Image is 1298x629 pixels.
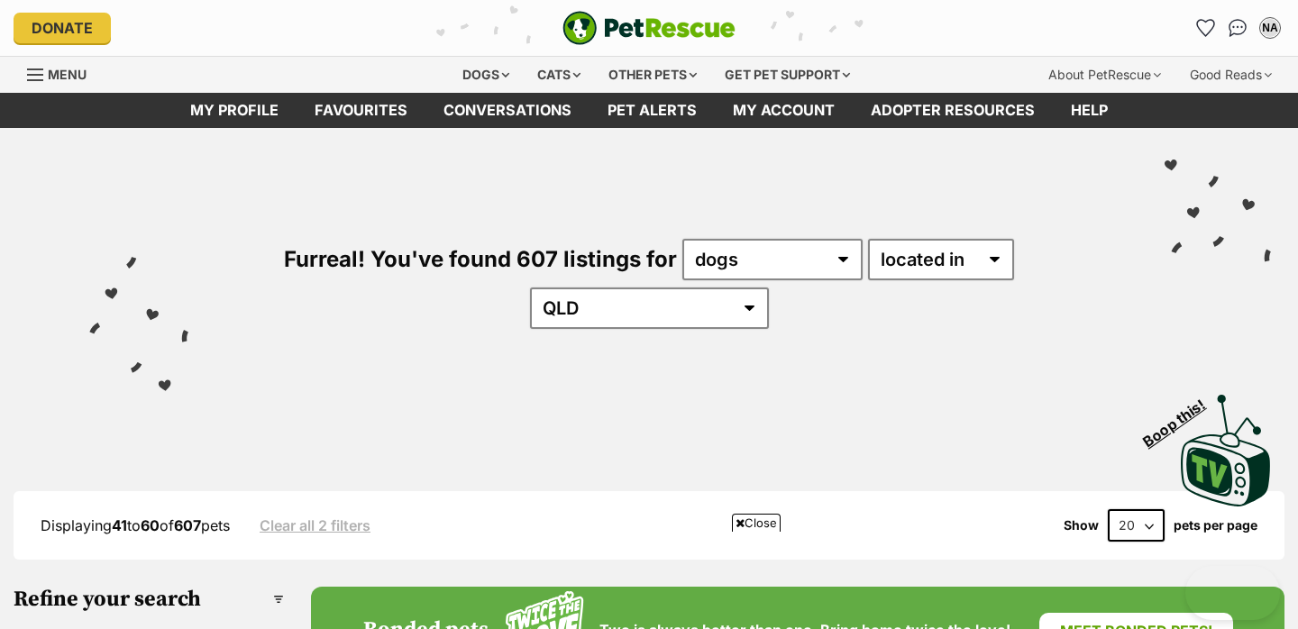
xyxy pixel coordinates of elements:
[1064,518,1099,533] span: Show
[450,57,522,93] div: Dogs
[853,93,1053,128] a: Adopter resources
[174,516,201,534] strong: 607
[48,67,87,82] span: Menu
[1174,518,1257,533] label: pets per page
[27,57,99,89] a: Menu
[1177,57,1284,93] div: Good Reads
[14,587,284,612] h3: Refine your search
[1036,57,1174,93] div: About PetRescue
[321,539,977,620] iframe: Advertisement
[1053,93,1126,128] a: Help
[562,11,736,45] img: logo-e224e6f780fb5917bec1dbf3a21bbac754714ae5b6737aabdf751b685950b380.svg
[596,57,709,93] div: Other pets
[562,11,736,45] a: PetRescue
[525,57,593,93] div: Cats
[1191,14,1284,42] ul: Account quick links
[112,516,127,534] strong: 41
[715,93,853,128] a: My account
[1261,19,1279,37] div: NA
[712,57,863,93] div: Get pet support
[1181,378,1271,510] a: Boop this!
[1140,385,1223,450] span: Boop this!
[141,516,160,534] strong: 60
[297,93,425,128] a: Favourites
[172,93,297,128] a: My profile
[1223,14,1252,42] a: Conversations
[260,517,370,533] a: Clear all 2 filters
[1229,19,1248,37] img: chat-41dd97257d64d25036548639549fe6c8038ab92f7586957e7f3b1b290dea8141.svg
[284,246,677,272] span: Furreal! You've found 607 listings for
[14,13,111,43] a: Donate
[732,514,781,532] span: Close
[590,93,715,128] a: Pet alerts
[1185,566,1280,620] iframe: Help Scout Beacon - Open
[1256,14,1284,42] button: My account
[1181,395,1271,506] img: PetRescue TV logo
[41,516,230,534] span: Displaying to of pets
[1191,14,1220,42] a: Favourites
[425,93,590,128] a: conversations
